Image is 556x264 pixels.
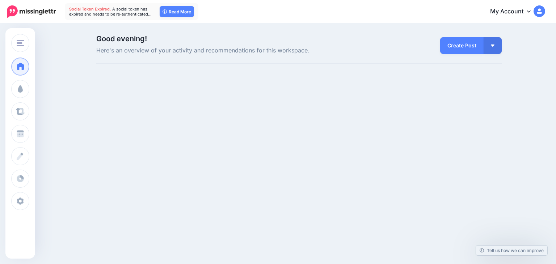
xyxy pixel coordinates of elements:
[96,46,363,55] span: Here's an overview of your activity and recommendations for this workspace.
[69,7,152,17] span: A social token has expired and needs to be re-authenticated…
[483,3,545,21] a: My Account
[476,246,547,255] a: Tell us how we can improve
[17,40,24,46] img: menu.png
[69,7,111,12] span: Social Token Expired.
[160,6,194,17] a: Read More
[7,5,56,18] img: Missinglettr
[96,34,147,43] span: Good evening!
[440,37,484,54] a: Create Post
[491,44,494,47] img: arrow-down-white.png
